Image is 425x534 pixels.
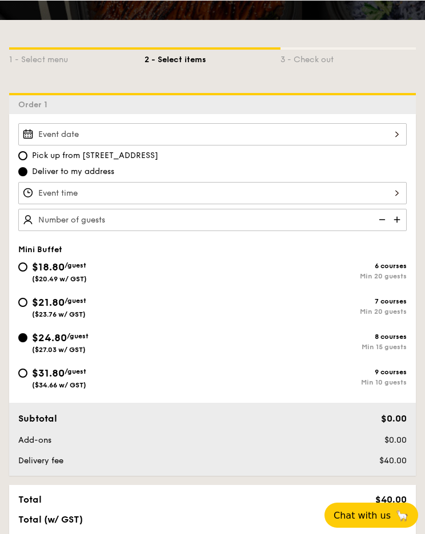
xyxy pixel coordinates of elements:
[32,381,86,389] span: ($34.66 w/ GST)
[381,412,407,423] span: $0.00
[18,493,42,504] span: Total
[18,412,57,423] span: Subtotal
[18,181,407,204] input: Event time
[18,435,51,444] span: Add-ons
[395,508,409,521] span: 🦙
[213,332,407,340] div: 8 courses
[65,296,86,304] span: /guest
[18,244,62,254] span: Mini Buffet
[18,151,27,160] input: Pick up from [STREET_ADDRESS]
[372,208,390,230] img: icon-reduce.1d2dbef1.svg
[65,261,86,269] span: /guest
[9,49,145,65] div: 1 - Select menu
[213,261,407,269] div: 6 courses
[32,274,87,282] span: ($20.49 w/ GST)
[18,167,27,176] input: Deliver to my address
[18,455,63,465] span: Delivery fee
[32,296,65,308] span: $21.80
[145,49,280,65] div: 2 - Select items
[213,307,407,315] div: Min 20 guests
[18,99,52,109] span: Order 1
[213,378,407,386] div: Min 10 guests
[18,297,27,306] input: $21.80/guest($23.76 w/ GST)7 coursesMin 20 guests
[18,123,407,145] input: Event date
[18,262,27,271] input: $18.80/guest($20.49 w/ GST)6 coursesMin 20 guests
[32,260,65,273] span: $18.80
[384,435,407,444] span: $0.00
[32,165,114,177] span: Deliver to my address
[32,149,158,161] span: Pick up from [STREET_ADDRESS]
[324,502,418,527] button: Chat with us🦙
[67,331,89,339] span: /guest
[18,368,27,377] input: $31.80/guest($34.66 w/ GST)9 coursesMin 10 guests
[334,509,391,520] span: Chat with us
[18,208,407,230] input: Number of guests
[18,513,83,524] span: Total (w/ GST)
[213,342,407,350] div: Min 15 guests
[18,333,27,342] input: $24.80/guest($27.03 w/ GST)8 coursesMin 15 guests
[32,345,86,353] span: ($27.03 w/ GST)
[213,297,407,305] div: 7 courses
[32,331,67,343] span: $24.80
[213,272,407,280] div: Min 20 guests
[390,208,407,230] img: icon-add.58712e84.svg
[280,49,416,65] div: 3 - Check out
[32,366,65,379] span: $31.80
[65,367,86,375] span: /guest
[32,310,86,318] span: ($23.76 w/ GST)
[213,367,407,375] div: 9 courses
[375,493,407,504] span: $40.00
[379,455,407,465] span: $40.00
